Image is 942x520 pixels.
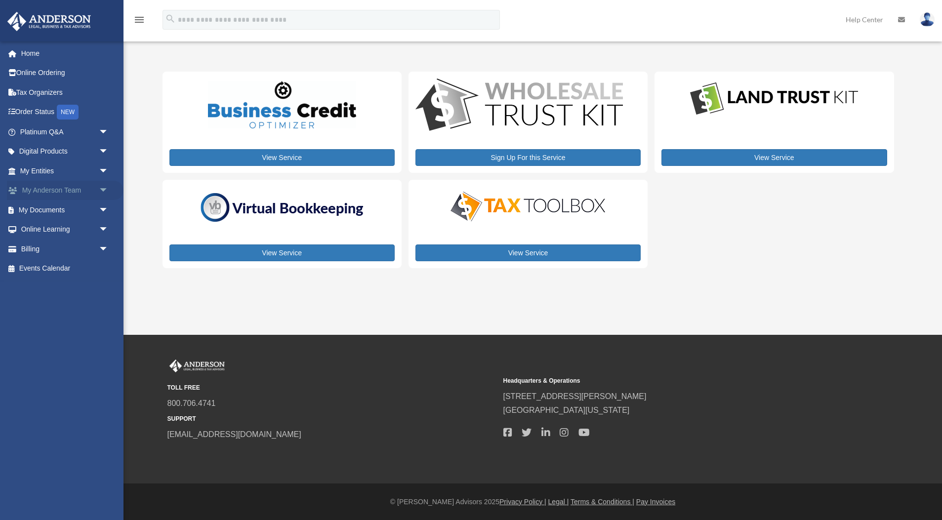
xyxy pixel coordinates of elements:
img: WS-Trust-Kit-lgo-1.jpg [415,79,623,133]
small: TOLL FREE [167,383,496,393]
small: SUPPORT [167,414,496,424]
span: arrow_drop_down [99,200,119,220]
a: My Entitiesarrow_drop_down [7,161,123,181]
a: My Anderson Teamarrow_drop_down [7,181,123,200]
span: arrow_drop_down [99,122,119,142]
i: search [165,13,176,24]
img: Anderson Advisors Platinum Portal [4,12,94,31]
a: menu [133,17,145,26]
span: arrow_drop_down [99,161,119,181]
span: arrow_drop_down [99,239,119,259]
a: [GEOGRAPHIC_DATA][US_STATE] [503,406,630,414]
a: Privacy Policy | [499,498,546,506]
a: View Service [169,149,395,166]
a: View Service [169,244,395,261]
a: Tax Organizers [7,82,123,102]
a: Legal | [548,498,569,506]
a: [EMAIL_ADDRESS][DOMAIN_NAME] [167,430,301,439]
a: View Service [661,149,887,166]
a: Billingarrow_drop_down [7,239,123,259]
a: Pay Invoices [636,498,675,506]
img: User Pic [920,12,935,27]
div: © [PERSON_NAME] Advisors 2025 [123,496,942,508]
i: menu [133,14,145,26]
a: View Service [415,244,641,261]
a: Terms & Conditions | [571,498,634,506]
a: Events Calendar [7,259,123,279]
small: Headquarters & Operations [503,376,832,386]
a: Online Learningarrow_drop_down [7,220,123,240]
a: [STREET_ADDRESS][PERSON_NAME] [503,392,647,400]
img: Anderson Advisors Platinum Portal [167,360,227,372]
a: My Documentsarrow_drop_down [7,200,123,220]
a: Online Ordering [7,63,123,83]
a: 800.706.4741 [167,399,216,407]
a: Platinum Q&Aarrow_drop_down [7,122,123,142]
span: arrow_drop_down [99,142,119,162]
a: Home [7,43,123,63]
span: arrow_drop_down [99,181,119,201]
a: Digital Productsarrow_drop_down [7,142,119,161]
span: arrow_drop_down [99,220,119,240]
a: Order StatusNEW [7,102,123,122]
div: NEW [57,105,79,120]
a: Sign Up For this Service [415,149,641,166]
